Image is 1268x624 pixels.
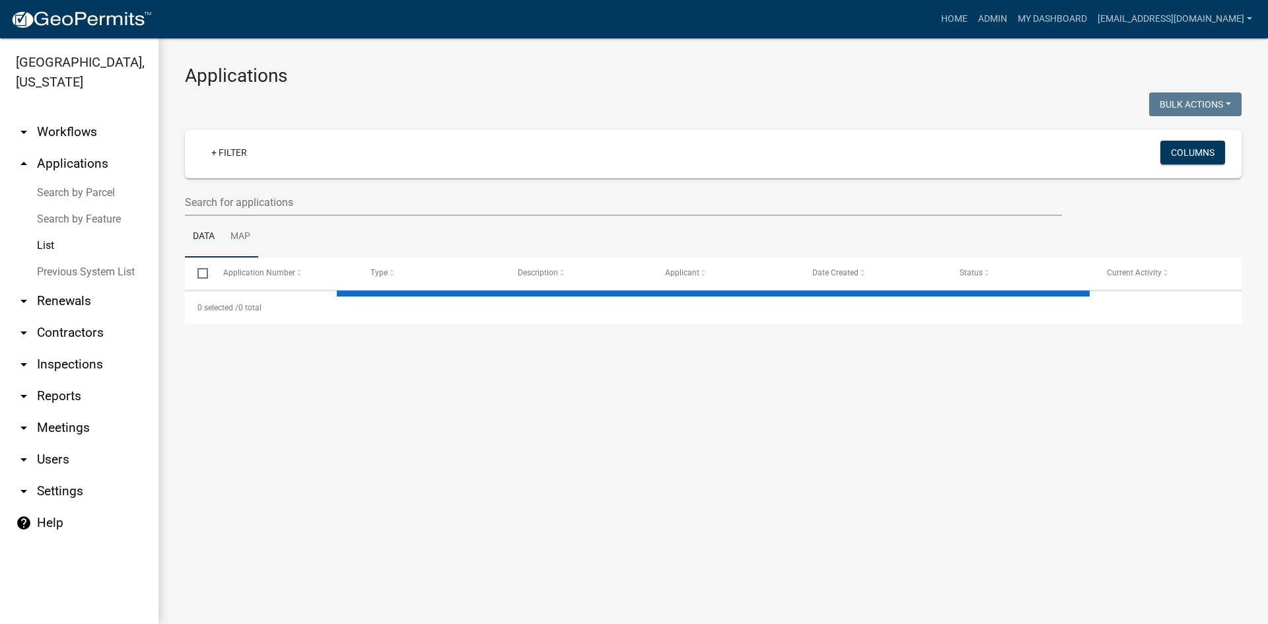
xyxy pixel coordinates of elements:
[960,268,983,277] span: Status
[1092,7,1257,32] a: [EMAIL_ADDRESS][DOMAIN_NAME]
[652,258,800,289] datatable-header-cell: Applicant
[16,452,32,468] i: arrow_drop_down
[16,483,32,499] i: arrow_drop_down
[665,268,699,277] span: Applicant
[357,258,505,289] datatable-header-cell: Type
[16,293,32,309] i: arrow_drop_down
[16,124,32,140] i: arrow_drop_down
[1149,92,1242,116] button: Bulk Actions
[185,189,1062,216] input: Search for applications
[518,268,558,277] span: Description
[197,303,238,312] span: 0 selected /
[223,268,295,277] span: Application Number
[812,268,859,277] span: Date Created
[1107,268,1162,277] span: Current Activity
[973,7,1012,32] a: Admin
[1012,7,1092,32] a: My Dashboard
[185,216,223,258] a: Data
[185,291,1242,324] div: 0 total
[936,7,973,32] a: Home
[16,156,32,172] i: arrow_drop_up
[185,65,1242,87] h3: Applications
[16,420,32,436] i: arrow_drop_down
[201,141,258,164] a: + Filter
[16,515,32,531] i: help
[1094,258,1242,289] datatable-header-cell: Current Activity
[185,258,210,289] datatable-header-cell: Select
[1160,141,1225,164] button: Columns
[947,258,1094,289] datatable-header-cell: Status
[16,388,32,404] i: arrow_drop_down
[505,258,652,289] datatable-header-cell: Description
[16,357,32,372] i: arrow_drop_down
[16,325,32,341] i: arrow_drop_down
[370,268,388,277] span: Type
[223,216,258,258] a: Map
[210,258,357,289] datatable-header-cell: Application Number
[800,258,947,289] datatable-header-cell: Date Created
